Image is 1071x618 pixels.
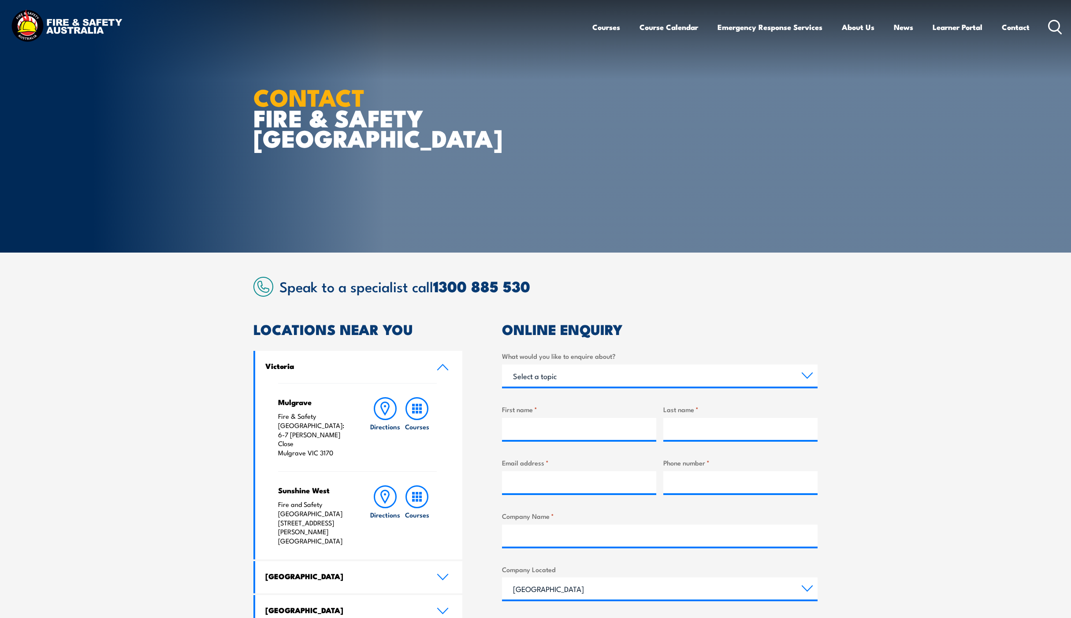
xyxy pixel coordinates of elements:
[401,485,433,546] a: Courses
[265,605,423,615] h4: [GEOGRAPHIC_DATA]
[433,274,530,298] a: 1300 885 530
[1002,15,1030,39] a: Contact
[640,15,698,39] a: Course Calendar
[502,323,818,335] h2: ONLINE ENQUIRY
[370,422,400,431] h6: Directions
[718,15,822,39] a: Emergency Response Services
[255,561,462,593] a: [GEOGRAPHIC_DATA]
[253,323,462,335] h2: LOCATIONS NEAR YOU
[405,422,429,431] h6: Courses
[278,397,352,407] h4: Mulgrave
[369,485,401,546] a: Directions
[894,15,913,39] a: News
[253,78,365,115] strong: CONTACT
[278,485,352,495] h4: Sunshine West
[663,404,818,414] label: Last name
[502,564,818,574] label: Company Located
[265,361,423,371] h4: Victoria
[369,397,401,458] a: Directions
[502,351,818,361] label: What would you like to enquire about?
[253,86,471,148] h1: FIRE & SAFETY [GEOGRAPHIC_DATA]
[592,15,620,39] a: Courses
[842,15,874,39] a: About Us
[278,412,352,458] p: Fire & Safety [GEOGRAPHIC_DATA]: 6-7 [PERSON_NAME] Close Mulgrave VIC 3170
[663,458,818,468] label: Phone number
[405,510,429,519] h6: Courses
[502,458,656,468] label: Email address
[502,511,818,521] label: Company Name
[370,510,400,519] h6: Directions
[279,278,818,294] h2: Speak to a specialist call
[255,351,462,383] a: Victoria
[502,404,656,414] label: First name
[278,500,352,546] p: Fire and Safety [GEOGRAPHIC_DATA] [STREET_ADDRESS][PERSON_NAME] [GEOGRAPHIC_DATA]
[401,397,433,458] a: Courses
[933,15,982,39] a: Learner Portal
[265,571,423,581] h4: [GEOGRAPHIC_DATA]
